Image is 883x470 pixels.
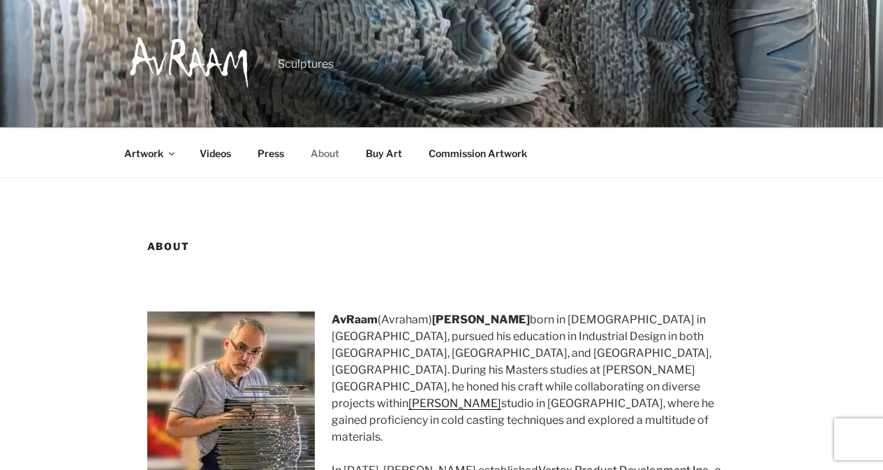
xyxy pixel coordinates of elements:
nav: Top Menu [112,136,771,170]
a: Buy Art [354,136,415,170]
strong: AvRaam [332,313,378,326]
a: Press [246,136,297,170]
p: (Avraham) born in [DEMOGRAPHIC_DATA] in [GEOGRAPHIC_DATA], pursued his education in Industrial De... [147,311,736,446]
a: Artwork [112,136,186,170]
a: [PERSON_NAME] [408,397,501,410]
h1: About [147,240,736,254]
a: About [299,136,352,170]
a: Commission Artwork [417,136,540,170]
strong: [PERSON_NAME] [432,313,530,326]
a: Videos [188,136,244,170]
p: Sculptures [278,56,334,73]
